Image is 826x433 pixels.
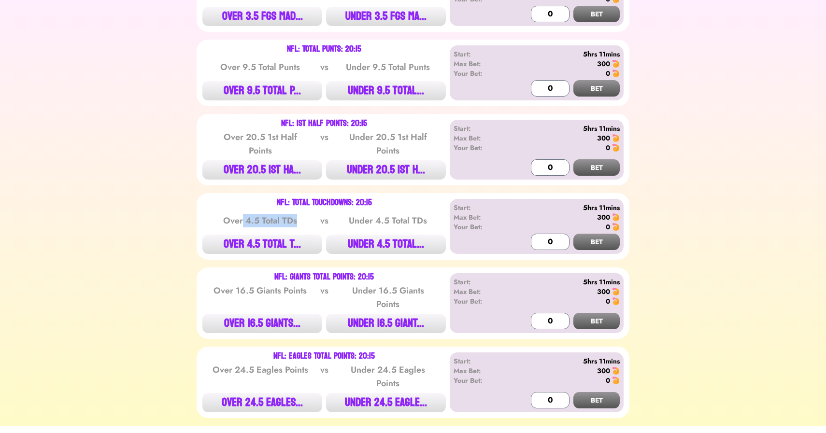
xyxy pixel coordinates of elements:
[509,203,620,212] div: 5hrs 11mins
[597,287,610,296] div: 300
[454,366,509,376] div: Max Bet:
[339,284,437,311] div: Under 16.5 Giants Points
[287,45,361,53] div: NFL: Total Punts: 20:15
[318,130,330,157] div: vs
[606,376,610,385] div: 0
[274,273,374,281] div: NFL: Giants Total Points: 20:15
[612,134,620,142] img: 🍤
[573,392,620,408] button: BET
[281,120,367,127] div: NFL: 1st Half Points: 20:15
[454,59,509,69] div: Max Bet:
[509,49,620,59] div: 5hrs 11mins
[509,277,620,287] div: 5hrs 11mins
[454,124,509,133] div: Start:
[597,366,610,376] div: 300
[212,130,309,157] div: Over 20.5 1st Half Points
[597,133,610,143] div: 300
[339,214,437,227] div: Under 4.5 Total TDs
[326,160,446,180] button: UNDER 20.5 1ST H...
[606,296,610,306] div: 0
[454,356,509,366] div: Start:
[606,143,610,153] div: 0
[326,7,446,26] button: UNDER 3.5 FGS MA...
[454,49,509,59] div: Start:
[454,203,509,212] div: Start:
[212,363,309,390] div: Over 24.5 Eagles Points
[573,234,620,250] button: BET
[573,6,620,22] button: BET
[318,284,330,311] div: vs
[326,393,446,412] button: UNDER 24.5 EAGLE...
[202,314,322,333] button: OVER 16.5 GIANTS...
[212,284,309,311] div: Over 16.5 Giants Points
[202,393,322,412] button: OVER 24.5 EAGLES...
[326,314,446,333] button: UNDER 16.5 GIANT...
[326,81,446,100] button: UNDER 9.5 TOTAL...
[573,313,620,329] button: BET
[509,356,620,366] div: 5hrs 11mins
[212,214,309,227] div: Over 4.5 Total TDs
[454,287,509,296] div: Max Bet:
[318,214,330,227] div: vs
[612,144,620,152] img: 🍤
[454,277,509,287] div: Start:
[339,130,437,157] div: Under 20.5 1st Half Points
[339,363,437,390] div: Under 24.5 Eagles Points
[202,160,322,180] button: OVER 20.5 1ST HA...
[202,81,322,100] button: OVER 9.5 TOTAL P...
[606,222,610,232] div: 0
[326,235,446,254] button: UNDER 4.5 TOTAL...
[454,133,509,143] div: Max Bet:
[509,124,620,133] div: 5hrs 11mins
[612,60,620,68] img: 🍤
[612,367,620,375] img: 🍤
[454,376,509,385] div: Your Bet:
[273,352,375,360] div: NFL: Eagles Total Points: 20:15
[606,69,610,78] div: 0
[573,80,620,97] button: BET
[612,223,620,231] img: 🍤
[612,288,620,295] img: 🍤
[454,296,509,306] div: Your Bet:
[597,59,610,69] div: 300
[318,60,330,74] div: vs
[318,363,330,390] div: vs
[454,222,509,232] div: Your Bet:
[212,60,309,74] div: Over 9.5 Total Punts
[597,212,610,222] div: 300
[202,235,322,254] button: OVER 4.5 TOTAL T...
[454,143,509,153] div: Your Bet:
[202,7,322,26] button: OVER 3.5 FGS MAD...
[573,159,620,176] button: BET
[612,70,620,77] img: 🍤
[612,297,620,305] img: 🍤
[612,377,620,384] img: 🍤
[454,212,509,222] div: Max Bet:
[454,69,509,78] div: Your Bet:
[277,199,372,207] div: NFL: Total Touchdowns: 20:15
[612,213,620,221] img: 🍤
[339,60,437,74] div: Under 9.5 Total Punts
